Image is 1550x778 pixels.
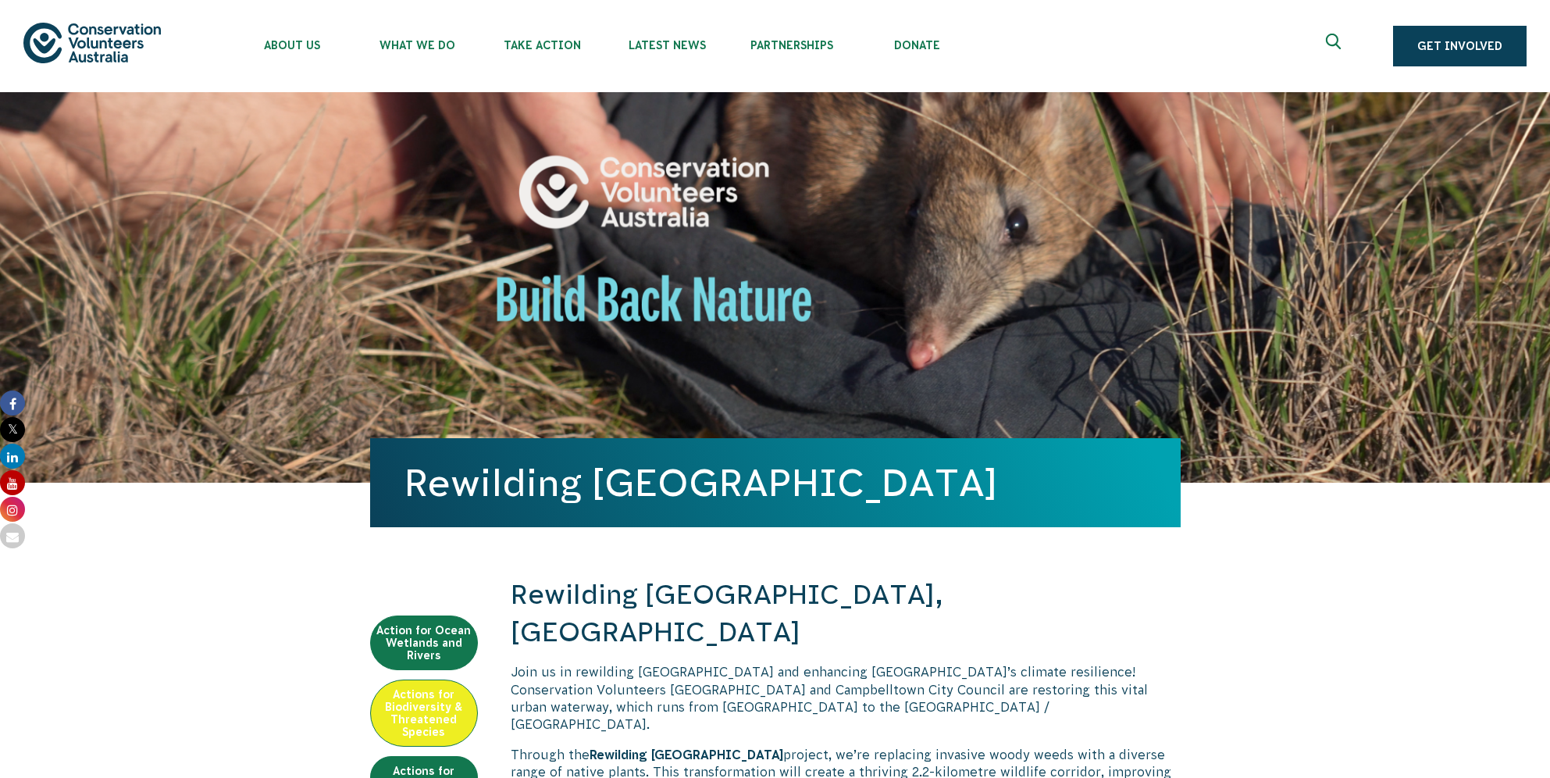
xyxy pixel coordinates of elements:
[511,576,1181,651] h2: Rewilding [GEOGRAPHIC_DATA], [GEOGRAPHIC_DATA]
[1393,26,1527,66] a: Get Involved
[370,680,478,747] a: Actions for Biodiversity & Threatened Species
[355,39,479,52] span: What We Do
[1326,34,1345,59] span: Expand search box
[590,748,783,762] span: Rewilding [GEOGRAPHIC_DATA]
[23,23,161,62] img: logo.svg
[729,39,854,52] span: Partnerships
[404,462,1146,504] h1: Rewilding [GEOGRAPHIC_DATA]
[511,665,1148,731] span: Join us in rewilding [GEOGRAPHIC_DATA] and enhancing [GEOGRAPHIC_DATA]’s climate resilience! Cons...
[370,616,478,670] a: Action for Ocean Wetlands and Rivers
[511,748,590,762] span: Through the
[1317,27,1354,65] button: Expand search box Close search box
[854,39,979,52] span: Donate
[230,39,355,52] span: About Us
[479,39,604,52] span: Take Action
[604,39,729,52] span: Latest News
